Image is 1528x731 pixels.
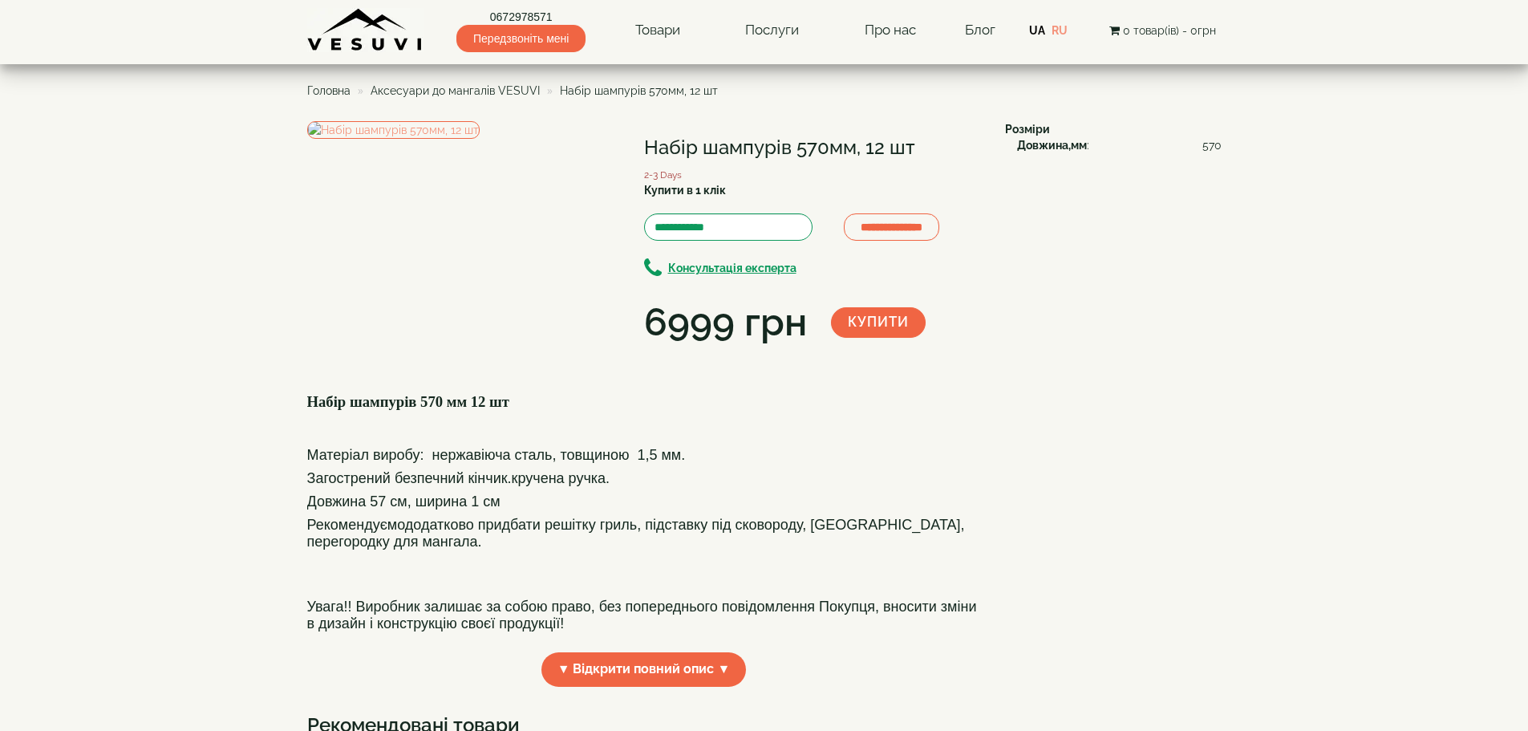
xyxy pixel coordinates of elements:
[307,121,480,139] img: Набір шампурів 570мм, 12 шт
[456,25,586,52] span: Передзвоніть мені
[1202,137,1222,153] span: 570
[387,517,397,533] span: м
[560,84,718,97] span: Набір шампурів 570мм, 12 шт
[729,12,815,49] a: Послуги
[1005,123,1050,136] b: Розміри
[1029,24,1045,37] a: UA
[315,470,610,486] span: агострений безпечний кінчик.кручена ручка.
[644,137,981,158] h1: Набір шампурів 570мм, 12 шт
[1052,24,1068,37] a: RU
[541,652,747,687] span: ▼ Відкрити повний опис ▼
[644,169,682,181] small: 2-3 Days
[307,517,380,533] span: Рекоменду
[668,262,796,274] b: Консультація експерта
[380,517,387,533] span: є
[319,447,685,463] span: атеріал виробу: нержавіюча сталь, товщиною 1,5 мм.
[371,84,540,97] a: Аксесуари до мангалів VESUVI
[644,182,726,198] label: Купити в 1 клік
[307,393,510,410] font: Набір шампурів 570 мм 12 шт
[619,12,696,49] a: Товари
[1017,137,1222,153] div: :
[831,307,926,338] button: Купити
[307,8,424,52] img: Завод VESUVI
[965,22,995,38] a: Блог
[397,517,405,533] span: о
[1104,22,1221,39] button: 0 товар(ів) - 0грн
[1123,24,1216,37] span: 0 товар(ів) - 0грн
[456,9,586,25] a: 0672978571
[307,470,316,486] span: З
[644,295,807,350] div: 6999 грн
[307,517,965,550] span: додатково придбати решітку гриль, підставку під сковороду, [GEOGRAPHIC_DATA], перегородку для ман...
[1017,139,1087,152] b: Довжина,мм
[307,493,501,510] span: Довжина 57 см, ширина 1 см
[307,84,351,97] a: Головна
[307,447,319,463] span: М
[307,599,977,632] span: Увага!! Виробник залишає за собою право, без попереднього повідомлення Покупця, вносити зміни в д...
[849,12,932,49] a: Про нас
